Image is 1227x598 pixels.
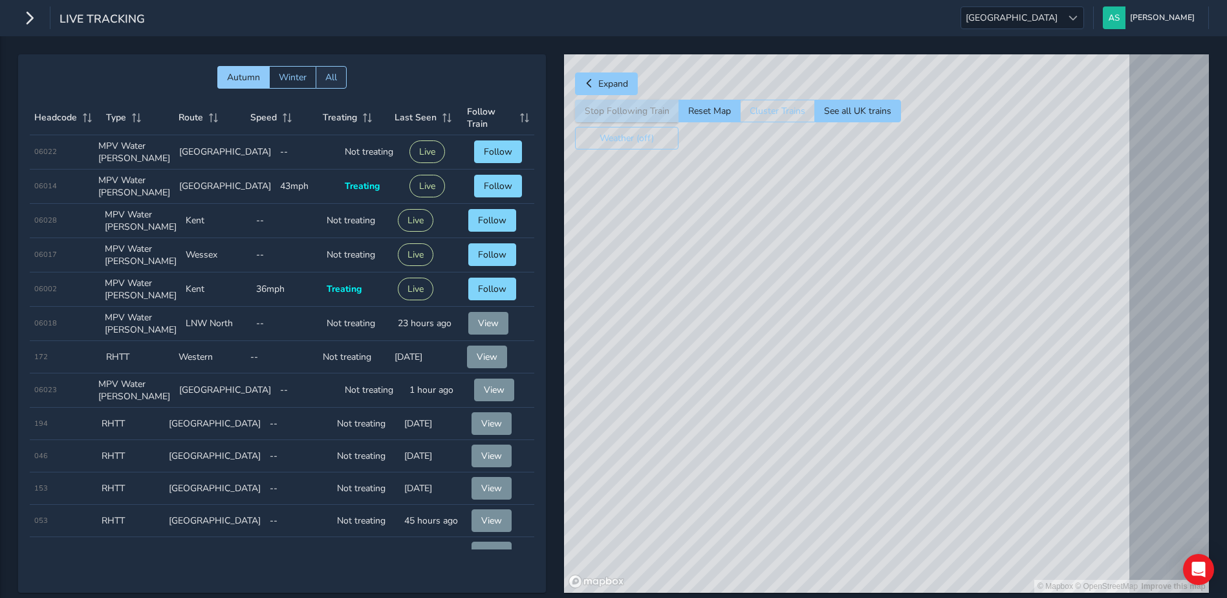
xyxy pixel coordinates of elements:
[179,111,203,124] span: Route
[265,440,332,472] td: --
[100,272,181,307] td: MPV Water [PERSON_NAME]
[400,505,467,537] td: 45 hours ago
[227,71,260,83] span: Autumn
[474,379,514,401] button: View
[34,483,48,493] span: 153
[252,204,322,238] td: --
[400,537,467,570] td: [DATE]
[181,238,252,272] td: Wessex
[34,181,57,191] span: 06014
[468,243,516,266] button: Follow
[400,408,467,440] td: [DATE]
[97,472,164,505] td: RHTT
[468,209,516,232] button: Follow
[398,278,433,300] button: Live
[252,307,322,341] td: --
[34,352,48,362] span: 172
[175,135,276,170] td: [GEOGRAPHIC_DATA]
[478,283,506,295] span: Follow
[97,537,164,570] td: RHTT
[181,272,252,307] td: Kent
[94,373,175,408] td: MPV Water [PERSON_NAME]
[265,537,332,570] td: --
[1103,6,1125,29] img: diamond-layout
[100,238,181,272] td: MPV Water [PERSON_NAME]
[740,100,814,122] button: Cluster Trains
[409,140,445,163] button: Live
[279,71,307,83] span: Winter
[106,111,126,124] span: Type
[484,384,505,396] span: View
[174,341,246,373] td: Western
[94,135,175,170] td: MPV Water [PERSON_NAME]
[164,537,265,570] td: [GEOGRAPHIC_DATA]
[269,66,316,89] button: Winter
[97,505,164,537] td: RHTT
[400,440,467,472] td: [DATE]
[97,408,164,440] td: RHTT
[467,346,507,368] button: View
[250,111,277,124] span: Speed
[276,135,340,170] td: --
[325,71,337,83] span: All
[1103,6,1199,29] button: [PERSON_NAME]
[395,111,437,124] span: Last Seen
[393,307,464,341] td: 23 hours ago
[34,516,48,526] span: 053
[276,170,340,204] td: 43mph
[484,146,512,158] span: Follow
[472,477,512,500] button: View
[598,78,628,90] span: Expand
[322,204,393,238] td: Not treating
[265,408,332,440] td: --
[340,373,405,408] td: Not treating
[318,341,391,373] td: Not treating
[164,408,265,440] td: [GEOGRAPHIC_DATA]
[679,100,740,122] button: Reset Map
[323,111,357,124] span: Treating
[34,284,57,294] span: 06002
[332,440,400,472] td: Not treating
[474,140,522,163] button: Follow
[481,482,502,494] span: View
[94,170,175,204] td: MPV Water [PERSON_NAME]
[102,341,174,373] td: RHTT
[246,341,318,373] td: --
[34,318,57,328] span: 06018
[164,505,265,537] td: [GEOGRAPHIC_DATA]
[1183,554,1214,585] div: Open Intercom Messenger
[181,307,252,341] td: LNW North
[478,249,506,261] span: Follow
[405,373,470,408] td: 1 hour ago
[34,385,57,395] span: 06023
[322,238,393,272] td: Not treating
[252,272,322,307] td: 36mph
[472,542,512,564] button: View
[481,547,502,559] span: View
[265,472,332,505] td: --
[478,317,499,329] span: View
[332,537,400,570] td: Not treating
[97,440,164,472] td: RHTT
[478,214,506,227] span: Follow
[472,509,512,532] button: View
[468,312,508,335] button: View
[467,105,515,130] span: Follow Train
[322,307,393,341] td: Not treating
[340,135,405,170] td: Not treating
[252,238,322,272] td: --
[217,66,269,89] button: Autumn
[276,373,340,408] td: --
[398,243,433,266] button: Live
[477,351,497,363] span: View
[468,278,516,300] button: Follow
[332,505,400,537] td: Not treating
[34,451,48,461] span: 046
[34,216,57,225] span: 06028
[575,72,638,95] button: Expand
[398,209,433,232] button: Live
[100,307,181,341] td: MPV Water [PERSON_NAME]
[472,445,512,467] button: View
[345,180,380,192] span: Treating
[265,505,332,537] td: --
